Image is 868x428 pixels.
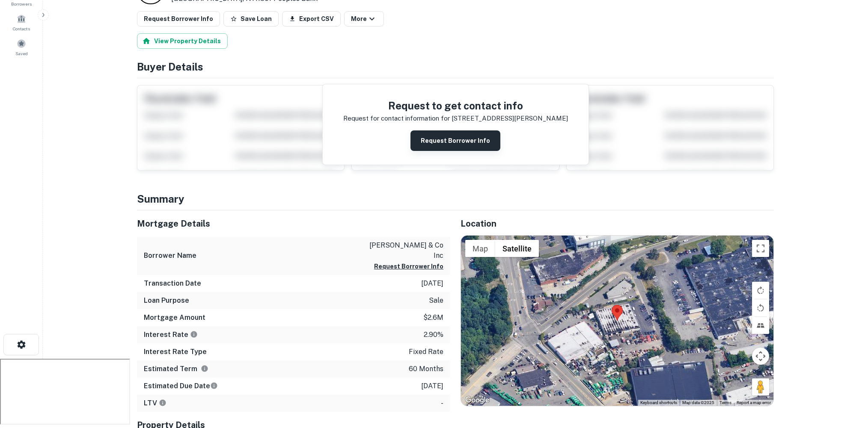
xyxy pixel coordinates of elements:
a: Contacts [3,11,40,34]
p: [PERSON_NAME] & co inc [366,240,443,261]
button: Show satellite imagery [495,240,539,257]
button: Request Borrower Info [410,130,500,151]
h4: Summary [137,191,774,207]
span: Saved [15,50,28,57]
iframe: Chat Widget [825,360,868,401]
button: Save Loan [223,11,279,27]
p: - [441,398,443,408]
button: Drag Pegman onto the map to open Street View [752,378,769,396]
h5: Mortgage Details [137,217,450,230]
button: Rotate map clockwise [752,282,769,299]
h6: Loan Purpose [144,295,189,306]
p: $2.6m [423,313,443,323]
button: Show street map [465,240,495,257]
button: Toggle fullscreen view [752,240,769,257]
svg: The interest rates displayed on the website are for informational purposes only and may be report... [190,331,198,338]
button: Request Borrower Info [137,11,220,27]
p: sale [429,295,443,306]
button: Export CSV [282,11,341,27]
p: 2.90% [424,330,443,340]
h6: Transaction Date [144,278,201,289]
h6: Interest Rate Type [144,347,207,357]
svg: Estimate is based on a standard schedule for this type of loan. [210,382,218,390]
button: Request Borrower Info [374,261,443,272]
button: Map camera controls [752,348,769,365]
a: Open this area in Google Maps (opens a new window) [463,395,491,406]
p: fixed rate [409,347,443,357]
h6: Interest Rate [144,330,198,340]
span: Borrowers [11,0,32,7]
button: View Property Details [137,33,228,49]
p: Request for contact information for [343,113,450,124]
a: Report a map error [737,400,771,405]
h4: Buyer Details [137,59,774,74]
span: Map data ©2025 [682,400,714,405]
svg: LTVs displayed on the website are for informational purposes only and may be reported incorrectly... [159,399,166,407]
p: [STREET_ADDRESS][PERSON_NAME] [452,113,568,124]
h6: Borrower Name [144,251,196,261]
button: More [344,11,384,27]
span: Contacts [13,25,30,32]
a: Saved [3,35,40,59]
h6: LTV [144,398,166,408]
button: Tilt map [752,317,769,334]
p: [DATE] [421,381,443,391]
h6: Estimated Due Date [144,381,218,391]
p: [DATE] [421,278,443,289]
h6: Mortgage Amount [144,313,205,323]
h4: Request to get contact info [343,98,568,113]
button: Keyboard shortcuts [640,400,677,406]
a: Terms (opens in new tab) [719,400,731,405]
img: Google [463,395,491,406]
h5: Location [461,217,774,230]
button: Rotate map counterclockwise [752,299,769,316]
p: 60 months [409,364,443,374]
h6: Estimated Term [144,364,208,374]
svg: Term is based on a standard schedule for this type of loan. [201,365,208,372]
